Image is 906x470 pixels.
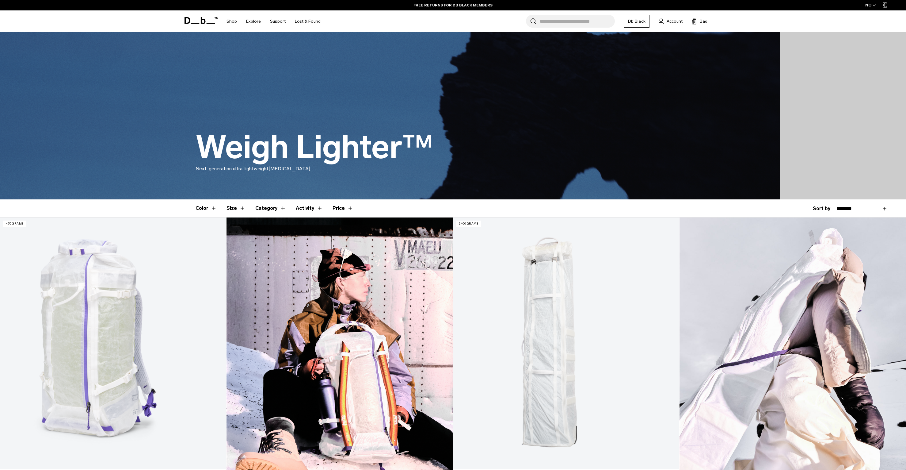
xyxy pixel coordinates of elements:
a: Account [659,17,683,25]
a: FREE RETURNS FOR DB BLACK MEMBERS [413,2,493,8]
p: 2400 grams [456,221,481,227]
span: Bag [700,18,707,25]
h1: Weigh Lighter™ [196,129,433,165]
button: Toggle Filter [296,199,323,217]
a: Shop [226,10,237,32]
button: Toggle Price [333,199,353,217]
a: Explore [246,10,261,32]
span: [MEDICAL_DATA]. [268,166,311,171]
button: Bag [692,17,707,25]
a: Support [270,10,286,32]
nav: Main Navigation [222,10,325,32]
a: Db Black [624,15,649,28]
button: Toggle Filter [255,199,286,217]
p: 470 grams [3,221,26,227]
a: Lost & Found [295,10,321,32]
span: Account [667,18,683,25]
a: Weigh Lighter Snow Roller Pro 127L [453,218,679,469]
button: Toggle Filter [226,199,246,217]
button: Toggle Filter [196,199,217,217]
span: Next-generation ultra-lightweight [196,166,268,171]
